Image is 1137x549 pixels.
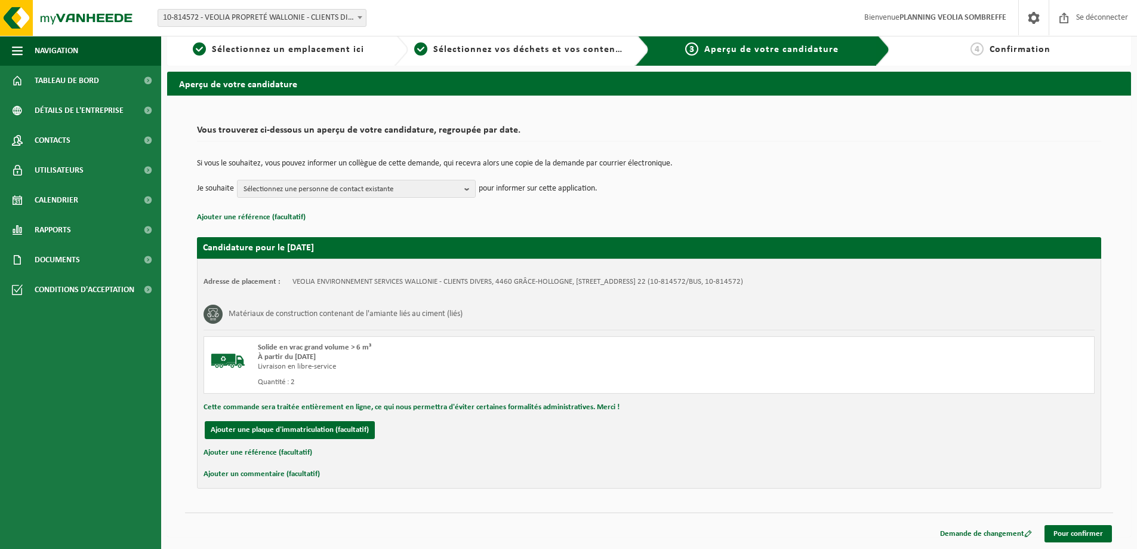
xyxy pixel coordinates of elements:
font: Livraison en libre-service [258,363,336,370]
font: Utilisateurs [35,166,84,175]
font: Calendrier [35,196,78,205]
font: Candidature pour le [DATE] [203,243,314,253]
button: Ajouter une plaque d'immatriculation (facultatif) [205,421,375,439]
font: VEOLIA ENVIRONNEMENT SERVICES WALLONIE - CLIENTS DIVERS, 4460 GRÂCE-HOLLOGNE, [STREET_ADDRESS] 22... [292,278,743,286]
font: Sélectionnez un emplacement ici [212,45,364,54]
font: Si vous le souhaitez, vous pouvez informer un collègue de cette demande, qui recevra alors une co... [197,159,673,168]
font: Ajouter une plaque d'immatriculation (facultatif) [211,426,369,434]
font: Ajouter une référence (facultatif) [204,449,312,456]
font: Solide en vrac grand volume > 6 m³ [258,343,371,351]
a: 1Sélectionnez un emplacement ici [173,42,384,57]
font: Rapports [35,226,71,235]
font: Quantité : 2 [258,378,295,386]
font: Sélectionnez une personne de contact existante [244,185,393,193]
font: Cette commande sera traitée entièrement en ligne, ce qui nous permettra d'éviter certaines formal... [204,403,620,411]
button: Ajouter une référence (facultatif) [197,210,306,225]
font: Je souhaite [197,184,234,193]
font: À partir du [DATE] [258,353,316,361]
font: 3 [689,45,695,54]
button: Ajouter une référence (facultatif) [204,445,312,461]
button: Cette commande sera traitée entièrement en ligne, ce qui nous permettra d'éviter certaines formal... [204,400,620,415]
font: Vous trouverez ci-dessous un aperçu de votre candidature, regroupée par date. [197,125,520,135]
img: BL-SO-LV.png [210,343,246,379]
font: Se déconnecter [1076,13,1128,22]
font: Matériaux de construction contenant de l'amiante liés au ciment (liés) [229,309,463,318]
font: Détails de l'entreprise [35,106,124,115]
font: Ajouter une référence (facultatif) [197,213,306,221]
font: Pour confirmer [1053,530,1103,538]
a: Demande de changement [931,525,1041,542]
a: Pour confirmer [1044,525,1112,542]
font: Demande de changement [940,530,1024,538]
font: Conditions d'acceptation [35,286,134,295]
span: 10-814572 - VEOLIA PROPRETÉ WALLONIE - CLIENTS DIVERS - GRÂCE-HOLLOGNE [158,10,366,26]
font: Contacts [35,136,70,145]
font: Tableau de bord [35,76,99,85]
a: 2Sélectionnez vos déchets et vos conteneurs [414,42,625,57]
button: Sélectionnez une personne de contact existante [237,180,476,198]
font: Confirmation [990,45,1050,54]
font: Aperçu de votre candidature [179,80,297,90]
font: 2 [418,45,423,54]
font: Aperçu de votre candidature [704,45,839,54]
span: 10-814572 - VEOLIA PROPRETÉ WALLONIE - CLIENTS DIVERS - GRÂCE-HOLLOGNE [158,9,366,27]
font: Navigation [35,47,78,56]
font: Bienvenue [864,13,899,22]
font: PLANNING VEOLIA SOMBREFFE [899,13,1006,22]
font: Sélectionnez vos déchets et vos conteneurs [433,45,635,54]
font: pour informer sur cette application. [479,184,597,193]
font: 4 [975,45,980,54]
font: Adresse de placement : [204,278,281,286]
font: Ajouter un commentaire (facultatif) [204,470,320,478]
font: 1 [197,45,202,54]
font: Documents [35,256,80,265]
font: 10-814572 - VEOLIA PROPRETÉ WALLONIE - CLIENTS DIVERS - GRÂCE-HOLLOGNE [163,13,435,22]
button: Ajouter un commentaire (facultatif) [204,467,320,482]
